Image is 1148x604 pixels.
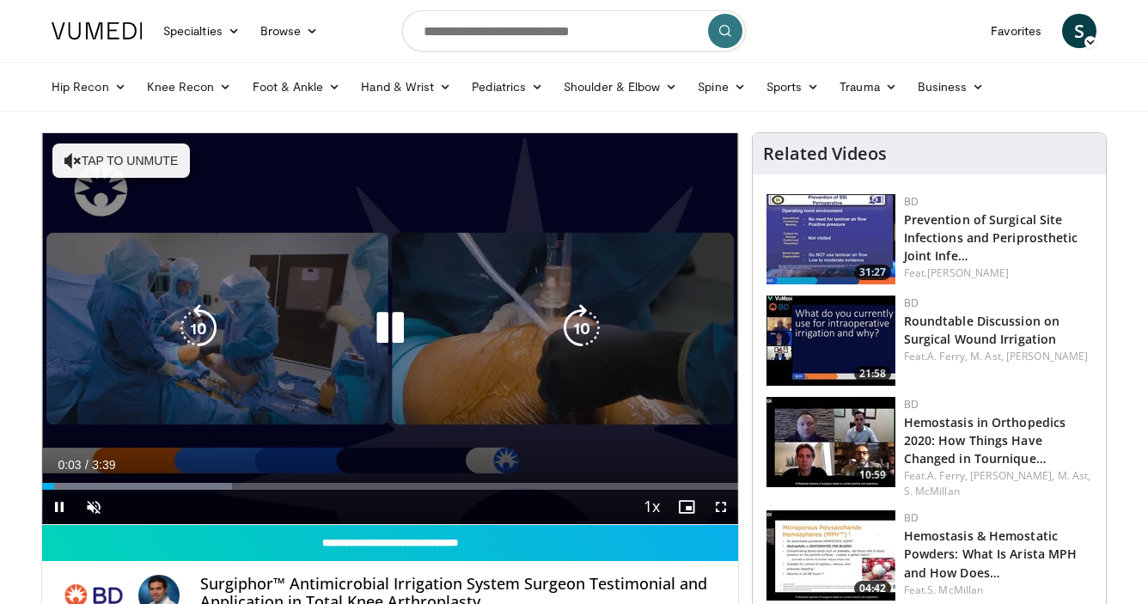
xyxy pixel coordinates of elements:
[904,397,919,412] a: BD
[927,468,968,483] a: A. Ferry,
[242,70,351,104] a: Foot & Ankle
[52,143,190,178] button: Tap to unmute
[704,490,738,524] button: Fullscreen
[927,265,1009,280] a: [PERSON_NAME]
[927,583,983,597] a: S. McMillan
[766,296,895,386] a: 21:58
[907,70,995,104] a: Business
[153,14,250,48] a: Specialties
[41,70,137,104] a: Hip Recon
[42,133,738,525] video-js: Video Player
[687,70,755,104] a: Spine
[766,194,895,284] a: 31:27
[970,468,1054,483] a: [PERSON_NAME],
[854,467,891,483] span: 10:59
[92,458,115,472] span: 3:39
[766,397,895,487] a: 10:59
[829,70,907,104] a: Trauma
[1058,468,1091,483] a: M. Ast,
[756,70,830,104] a: Sports
[52,22,143,40] img: VuMedi Logo
[904,528,1078,580] a: Hemostasis & Hemostatic Powders: What Is Arista MPH and How Does…
[42,490,76,524] button: Pause
[904,313,1059,347] a: Roundtable Discussion on Surgical Wound Irrigation
[402,10,746,52] input: Search topics, interventions
[904,211,1078,264] a: Prevention of Surgical Site Infections and Periprosthetic Joint Infe…
[137,70,242,104] a: Knee Recon
[980,14,1052,48] a: Favorites
[669,490,704,524] button: Enable picture-in-picture mode
[766,194,895,284] img: bdb02266-35f1-4bde-b55c-158a878fcef6.150x105_q85_crop-smart_upscale.jpg
[766,510,895,601] img: 74cdd7cb-f3ea-4baf-b85b-cffc470bdfa4.150x105_q85_crop-smart_upscale.jpg
[904,296,919,310] a: BD
[766,397,895,487] img: 0eec6fb8-6c4e-404e-a42a-d2de394424ca.150x105_q85_crop-smart_upscale.jpg
[904,468,1092,499] div: Feat.
[854,366,891,381] span: 21:58
[635,490,669,524] button: Playback Rate
[766,296,895,386] img: 63b980ac-32f1-48d0-8c7b-91567b14b7c6.150x105_q85_crop-smart_upscale.jpg
[970,349,1004,363] a: M. Ast,
[854,265,891,280] span: 31:27
[58,458,81,472] span: 0:03
[461,70,553,104] a: Pediatrics
[904,265,1092,281] div: Feat.
[766,510,895,601] a: 04:42
[904,194,919,209] a: BD
[553,70,687,104] a: Shoulder & Elbow
[763,143,887,164] h4: Related Videos
[1062,14,1096,48] a: S
[904,484,960,498] a: S. McMillan
[904,349,1092,364] div: Feat.
[904,510,919,525] a: BD
[351,70,461,104] a: Hand & Wrist
[854,581,891,596] span: 04:42
[76,490,111,524] button: Unmute
[1006,349,1088,363] a: [PERSON_NAME]
[904,414,1066,467] a: Hemostasis in Orthopedics 2020: How Things Have Changed in Tournique…
[250,14,329,48] a: Browse
[42,483,738,490] div: Progress Bar
[85,458,89,472] span: /
[927,349,968,363] a: A. Ferry,
[904,583,1092,598] div: Feat.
